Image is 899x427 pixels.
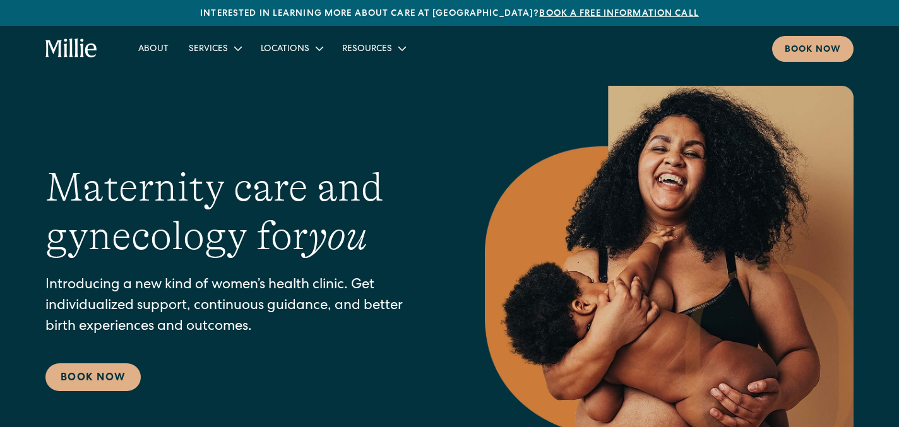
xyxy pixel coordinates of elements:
[772,36,854,62] a: Book now
[179,38,251,59] div: Services
[45,363,141,391] a: Book Now
[45,276,434,338] p: Introducing a new kind of women’s health clinic. Get individualized support, continuous guidance,...
[785,44,841,57] div: Book now
[539,9,698,18] a: Book a free information call
[342,43,392,56] div: Resources
[189,43,228,56] div: Services
[332,38,415,59] div: Resources
[128,38,179,59] a: About
[308,213,367,259] em: you
[45,38,98,59] a: home
[261,43,309,56] div: Locations
[251,38,332,59] div: Locations
[45,163,434,260] h1: Maternity care and gynecology for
